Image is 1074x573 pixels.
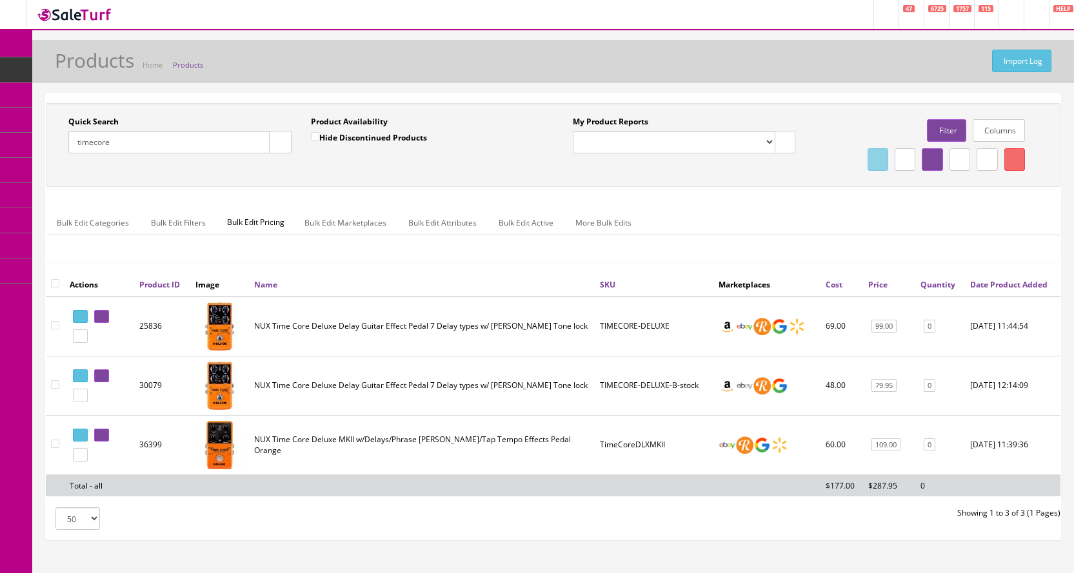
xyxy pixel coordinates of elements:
a: 99.00 [871,320,897,333]
a: Quantity [920,279,955,290]
td: 0 [915,474,965,496]
a: Bulk Edit Attributes [398,210,487,235]
a: 0 [924,320,935,333]
td: TimeCoreDLXMKII [595,415,713,474]
a: Columns [973,119,1025,142]
img: amazon [719,377,736,394]
th: Image [190,273,249,296]
a: More Bulk Edits [565,210,642,235]
img: reverb [736,436,753,454]
a: Bulk Edit Marketplaces [294,210,397,235]
img: SaleTurf [36,6,114,23]
th: Marketplaces [713,273,820,296]
span: 47 [903,5,915,12]
img: walmart [788,318,806,335]
img: s_l1600-75x75.jpg [195,421,244,469]
label: Quick Search [68,116,119,128]
td: 25836 [134,296,190,356]
img: google_shopping [771,318,788,335]
td: 2023-11-17 11:39:36 [965,415,1060,474]
a: Bulk Edit Categories [46,210,139,235]
img: ebay [736,377,753,394]
img: ebay [736,318,753,335]
a: Date Product Added [970,279,1048,290]
td: $177.00 [820,474,864,496]
a: 109.00 [871,438,900,452]
td: 36399 [134,415,190,474]
th: Actions [65,273,134,296]
td: TIMECORE-DELUXE [595,296,713,356]
td: 30079 [134,356,190,415]
a: Price [868,279,888,290]
td: 2021-01-15 11:44:54 [965,296,1060,356]
img: 61D_NiFt18L__AC_SL1001_-75x75.jpg [195,302,244,351]
img: google_shopping [753,436,771,454]
a: Product ID [139,279,180,290]
span: 115 [979,5,993,12]
a: 0 [924,438,935,452]
a: SKU [600,279,615,290]
td: NUX Time Core Deluxe Delay Guitar Effect Pedal 7 Delay types w/ Looper Tone lock [249,296,595,356]
span: Bulk Edit Pricing [217,210,294,235]
label: Hide Discontinued Products [311,131,427,144]
td: NUX Time Core Deluxe Delay Guitar Effect Pedal 7 Delay types w/ Looper Tone lock [249,356,595,415]
a: 79.95 [871,379,897,393]
img: reverb [753,318,771,335]
div: Showing 1 to 3 of 3 (1 Pages) [553,507,1071,519]
td: Total - all [65,474,134,496]
a: Bulk Edit Filters [141,210,216,235]
a: Products [173,60,203,70]
td: 48.00 [820,356,864,415]
td: $287.95 [863,474,915,496]
a: Filter [927,119,966,142]
img: ebay [719,436,736,454]
img: reverb [753,377,771,394]
label: My Product Reports [573,116,648,128]
td: NUX Time Core Deluxe MKII w/Delays/Phrase Looper/Tap Tempo Effects Pedal Orange [249,415,595,474]
img: walmart [771,436,788,454]
input: Search [68,131,270,153]
td: 69.00 [820,296,864,356]
a: Bulk Edit Active [488,210,564,235]
img: google_shopping [771,377,788,394]
a: Home [143,60,163,70]
input: Hide Discontinued Products [311,132,319,141]
span: HELP [1053,5,1073,12]
span: 6725 [928,5,946,12]
a: Import Log [992,50,1051,72]
td: 2022-04-28 12:14:09 [965,356,1060,415]
h1: Products [55,50,134,71]
a: Name [254,279,277,290]
img: 61D_NiFt18L__AC_SL1001_-75x75.jpg [195,362,244,410]
td: 60.00 [820,415,864,474]
span: 1757 [953,5,971,12]
td: TIMECORE-DELUXE-B-stock [595,356,713,415]
a: 0 [924,379,935,393]
a: Cost [826,279,842,290]
label: Product Availability [311,116,388,128]
img: amazon [719,318,736,335]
